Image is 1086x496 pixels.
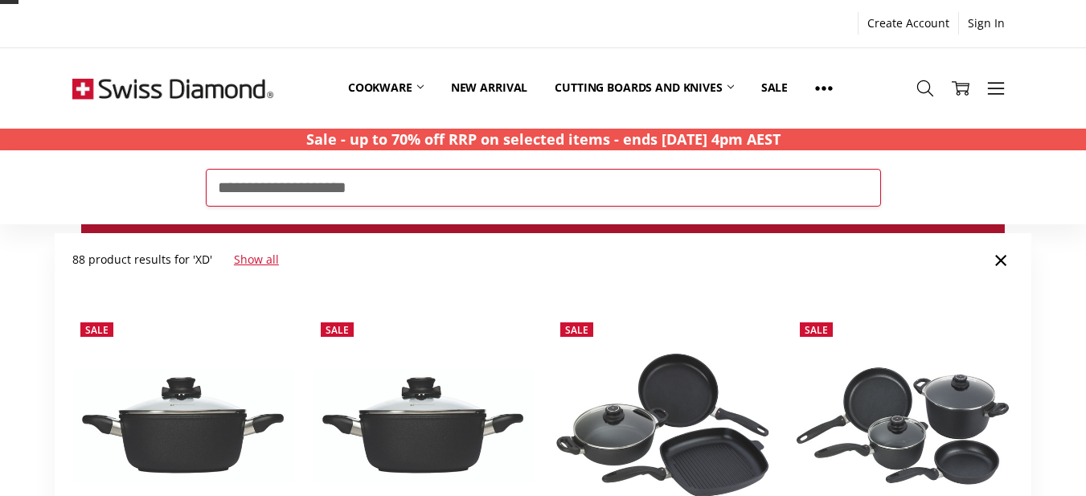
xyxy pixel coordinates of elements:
img: XD Nonstick Casserole with Lid - 20cm x 8.5cm 2.2L side view [72,369,294,482]
a: Sign In [959,12,1014,35]
img: XD Nonstick Induction 6 Piece Set - 20&24cm FRYPANS, 20&24cm CASSEROLES + 2 LIDS [792,363,1014,488]
a: Show All [801,52,846,125]
span: Sale [85,323,109,337]
a: Cutting boards and knives [541,52,748,124]
img: XD Nonstick INDUCTION Casserole with Lid - 20cm x 8.5cm 2.2L [313,369,535,482]
span: Sale [565,323,588,337]
img: Free Shipping On Every Order [72,48,273,129]
a: Show all [234,252,279,267]
strong: Sale - up to 70% off RRP on selected items - ends [DATE] 4pm AEST [306,129,781,149]
a: Sale [748,52,801,124]
span: 88 product results for 'XD' [72,252,212,267]
a: Cookware [334,52,437,124]
span: Sale [326,323,349,337]
span: Sale [805,323,828,337]
span: × [994,242,1008,277]
a: Close [988,247,1014,273]
a: Create Account [859,12,958,35]
a: New arrival [437,52,541,124]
